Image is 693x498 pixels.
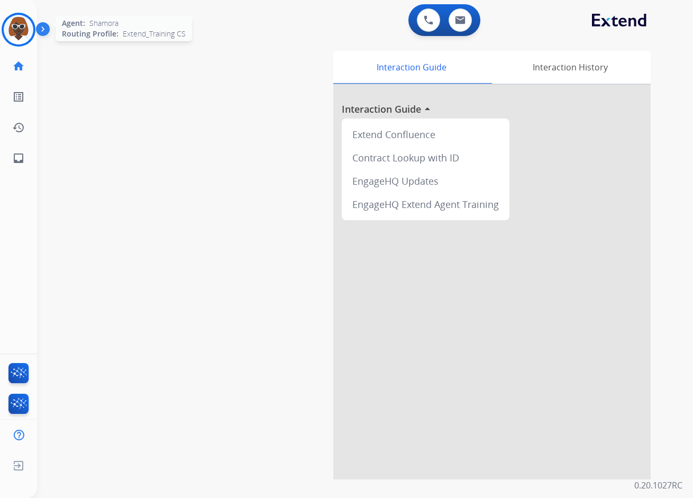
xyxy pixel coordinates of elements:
mat-icon: inbox [12,152,25,165]
div: Extend Confluence [346,123,505,146]
mat-icon: list_alt [12,90,25,103]
mat-icon: home [12,60,25,73]
div: EngageHQ Extend Agent Training [346,193,505,216]
span: Extend_Training CS [123,29,186,39]
div: Interaction Guide [333,51,489,84]
span: Agent: [62,18,85,29]
span: Routing Profile: [62,29,118,39]
div: Contract Lookup with ID [346,146,505,169]
span: Shamora [89,18,118,29]
div: Interaction History [489,51,651,84]
img: avatar [4,15,33,44]
div: EngageHQ Updates [346,169,505,193]
p: 0.20.1027RC [634,479,682,492]
mat-icon: history [12,121,25,134]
